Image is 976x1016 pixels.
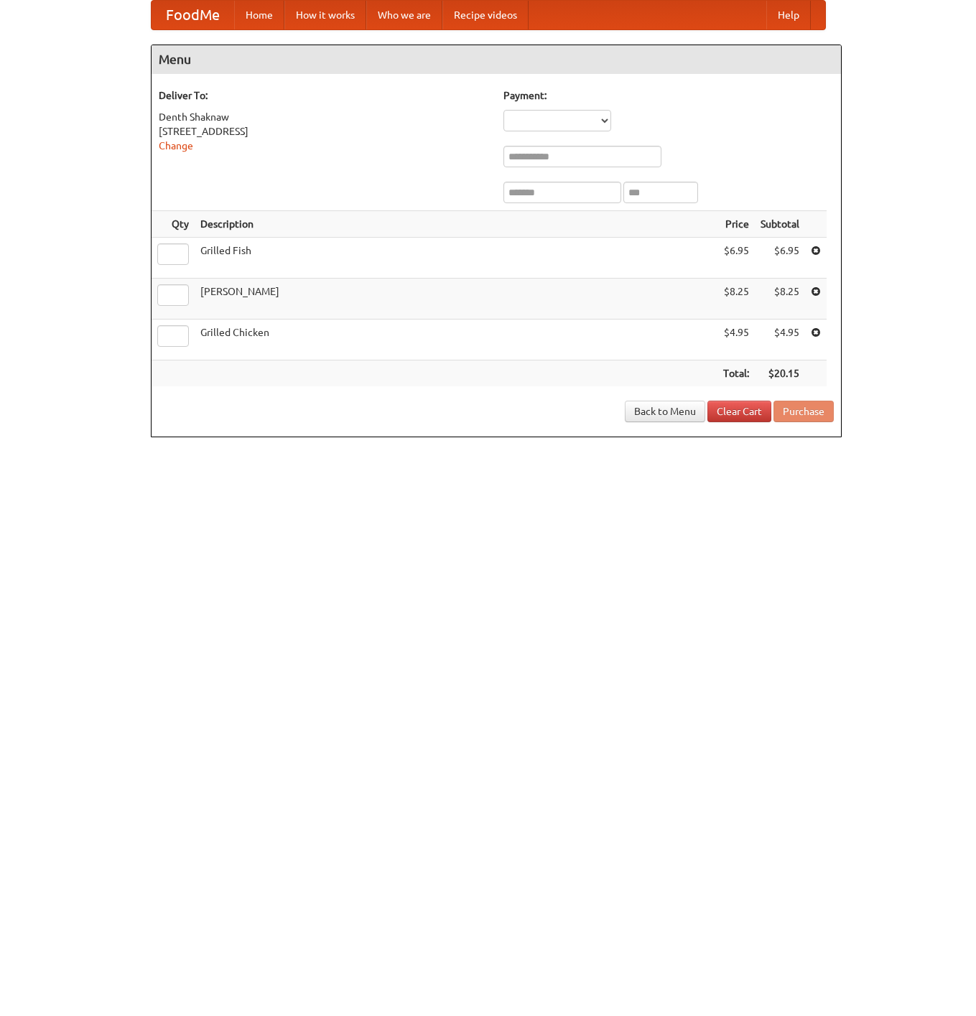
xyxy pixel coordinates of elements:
[152,45,841,74] h4: Menu
[195,279,717,320] td: [PERSON_NAME]
[766,1,811,29] a: Help
[159,88,489,103] h5: Deliver To:
[152,211,195,238] th: Qty
[717,360,755,387] th: Total:
[152,1,234,29] a: FoodMe
[755,238,805,279] td: $6.95
[773,401,834,422] button: Purchase
[503,88,834,103] h5: Payment:
[195,320,717,360] td: Grilled Chicken
[195,211,717,238] th: Description
[755,279,805,320] td: $8.25
[755,320,805,360] td: $4.95
[159,110,489,124] div: Denth Shaknaw
[442,1,529,29] a: Recipe videos
[717,279,755,320] td: $8.25
[755,360,805,387] th: $20.15
[195,238,717,279] td: Grilled Fish
[717,320,755,360] td: $4.95
[284,1,366,29] a: How it works
[755,211,805,238] th: Subtotal
[717,238,755,279] td: $6.95
[707,401,771,422] a: Clear Cart
[625,401,705,422] a: Back to Menu
[159,124,489,139] div: [STREET_ADDRESS]
[366,1,442,29] a: Who we are
[234,1,284,29] a: Home
[717,211,755,238] th: Price
[159,140,193,152] a: Change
